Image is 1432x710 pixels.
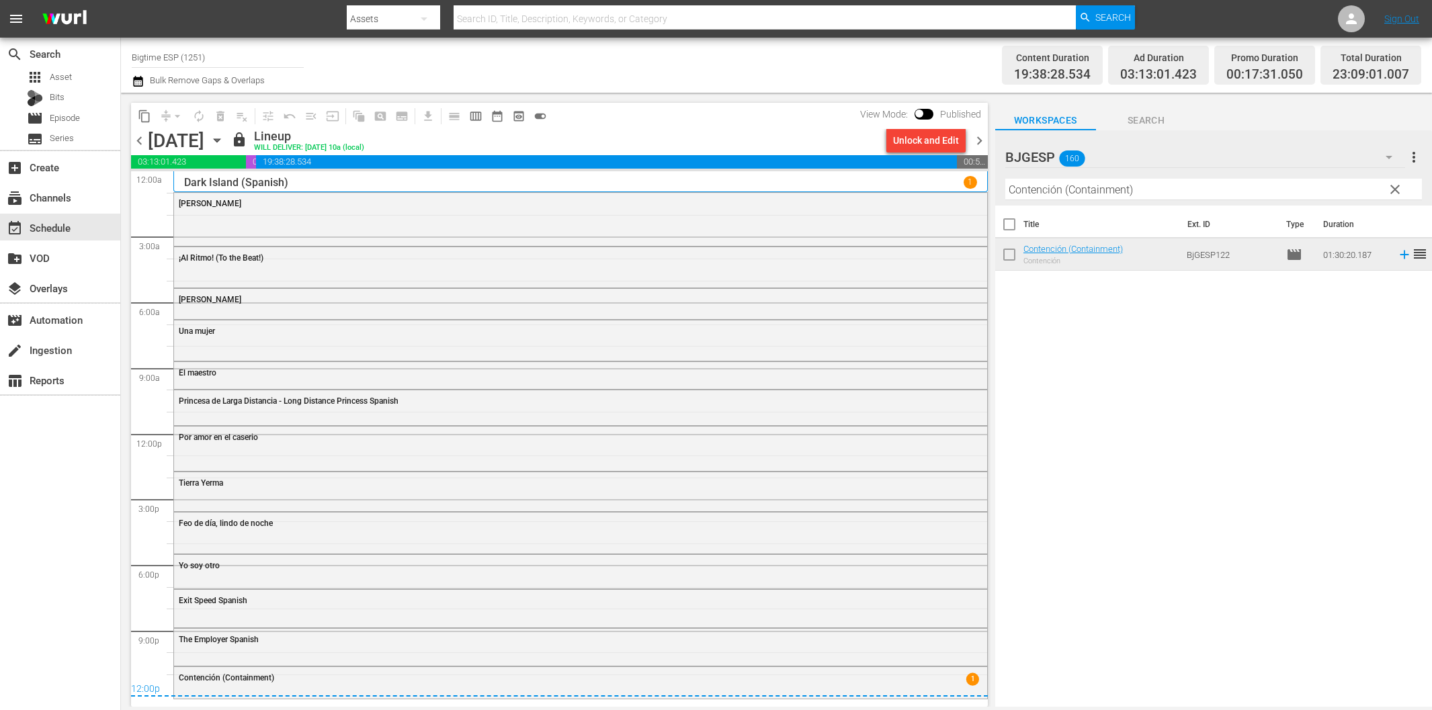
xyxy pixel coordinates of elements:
[915,109,924,118] span: Toggle to switch from Published to Draft view.
[27,69,43,85] span: Asset
[188,105,210,127] span: Loop Content
[1023,206,1180,243] th: Title
[7,190,23,206] span: Channels
[1005,138,1405,176] div: BJGESP
[179,396,398,406] span: Princesa de Larga Distancia - Long Distance Princess Spanish
[1014,67,1091,83] span: 19:38:28.534
[50,71,72,84] span: Asset
[1179,206,1277,243] th: Ext. ID
[886,128,966,152] button: Unlock and Edit
[256,155,957,169] span: 19:38:28.534
[1412,246,1428,262] span: reorder
[27,131,43,147] span: Series
[179,673,274,682] span: Contención (Containment)
[131,155,246,169] span: 03:13:01.423
[1014,48,1091,67] div: Content Duration
[957,155,987,169] span: 00:50:58.993
[512,109,525,123] span: preview_outlined
[1023,257,1123,265] div: Contención
[148,130,204,152] div: [DATE]
[1384,178,1405,199] button: clear
[254,144,364,152] div: WILL DELIVER: [DATE] 10a (local)
[7,343,23,359] span: create
[853,109,915,120] span: View Mode:
[534,109,547,123] span: toggle_on
[933,109,988,120] span: Published
[231,105,253,127] span: Clear Lineup
[1333,67,1409,83] span: 23:09:01.007
[50,112,80,125] span: Episode
[7,251,23,267] span: create_new_folder
[279,105,300,127] span: Revert to Primary Episode
[300,105,322,127] span: Fill episodes with ad slates
[391,105,413,127] span: Create Series Block
[1384,13,1419,24] a: Sign Out
[179,635,259,644] span: The Employer Spanish
[439,103,465,129] span: Day Calendar View
[27,110,43,126] span: Episode
[343,103,370,129] span: Refresh All Search Blocks
[231,132,247,148] span: lock
[179,368,216,378] span: El maestro
[995,112,1096,129] span: Workspaces
[893,128,959,152] div: Unlock and Edit
[179,433,258,442] span: Por amor en el caserio
[179,253,263,263] span: ¡Al Ritmo! (To the Beat!)
[131,132,148,149] span: chevron_left
[131,683,988,697] div: 12:00p
[7,312,23,328] span: Automation
[1406,141,1422,173] button: more_vert
[8,11,24,27] span: menu
[7,373,23,389] span: table_chart
[413,103,439,129] span: Download as CSV
[254,129,364,144] div: Lineup
[7,46,23,62] span: Search
[1397,247,1412,262] svg: Add to Schedule
[1387,181,1403,197] span: clear
[148,75,265,85] span: Bulk Remove Gaps & Overlaps
[968,177,972,187] p: 1
[1226,67,1303,83] span: 00:17:31.050
[491,109,504,123] span: date_range_outlined
[469,109,482,123] span: calendar_view_week_outlined
[179,478,223,488] span: Tierra Yerma
[179,519,273,528] span: Feo de día, lindo de noche
[966,672,978,685] span: 1
[27,90,43,106] div: Bits
[1120,67,1197,83] span: 03:13:01.423
[246,155,257,169] span: 00:17:31.050
[1406,149,1422,165] span: more_vert
[1315,206,1396,243] th: Duration
[1278,206,1315,243] th: Type
[1095,5,1131,30] span: Search
[138,109,151,123] span: content_copy
[1023,244,1123,254] a: Contención (Containment)
[179,596,247,605] span: Exit Speed Spanish
[253,103,279,129] span: Customize Events
[32,3,97,35] img: ans4CAIJ8jUAAAAAAAAAAAAAAAAAAAAAAAAgQb4GAAAAAAAAAAAAAAAAAAAAAAAAJMjXAAAAAAAAAAAAAAAAAAAAAAAAgAT5G...
[1286,247,1302,263] span: Episode
[7,281,23,297] span: layers
[7,160,23,176] span: add_box
[1096,112,1197,129] span: Search
[465,105,487,127] span: Week Calendar View
[1318,238,1392,271] td: 01:30:20.187
[155,105,188,127] span: Remove Gaps & Overlaps
[1333,48,1409,67] div: Total Duration
[530,105,551,127] span: 24 hours Lineup View is ON
[134,105,155,127] span: Copy Lineup
[184,176,288,189] p: Dark Island (Spanish)
[1226,48,1303,67] div: Promo Duration
[179,199,241,208] span: [PERSON_NAME]
[1181,238,1281,271] td: BjGESP122
[487,105,508,127] span: Month Calendar View
[508,105,530,127] span: View Backup
[1076,5,1135,30] button: Search
[971,132,988,149] span: chevron_right
[179,561,220,570] span: Yo soy otro
[50,132,74,145] span: Series
[1120,48,1197,67] div: Ad Duration
[50,91,65,104] span: Bits
[179,326,215,336] span: Una mujer
[370,105,391,127] span: Create Search Block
